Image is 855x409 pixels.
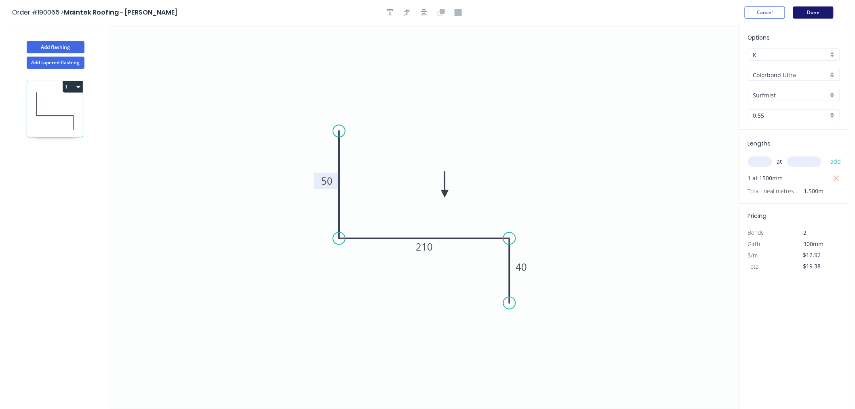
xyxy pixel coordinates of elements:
[516,260,527,274] tspan: 40
[753,111,828,120] input: Thickness
[753,71,828,79] input: Material
[748,229,764,236] span: Bends
[794,186,824,197] span: 1.500m
[748,34,770,42] span: Options
[27,41,84,53] button: Add flashing
[804,240,824,248] span: 300mm
[109,25,739,409] svg: 0
[826,155,845,169] button: add
[753,91,828,99] input: Colour
[416,240,433,253] tspan: 210
[748,173,783,184] span: 1 at 1500mm
[804,229,807,236] span: 2
[748,251,758,259] span: $/m
[63,81,83,93] button: 1
[793,6,834,19] button: Done
[12,8,64,17] span: Order #190065 >
[777,156,782,167] span: at
[321,174,333,188] tspan: 50
[748,263,760,270] span: Total
[748,212,767,220] span: Pricing
[748,139,771,148] span: Lengths
[753,51,828,59] input: Price level
[748,240,760,248] span: Girth
[64,8,177,17] span: Maintek Roofing - [PERSON_NAME]
[27,57,84,69] button: Add tapered flashing
[748,186,794,197] span: Total lineal metres
[745,6,785,19] button: Cancel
